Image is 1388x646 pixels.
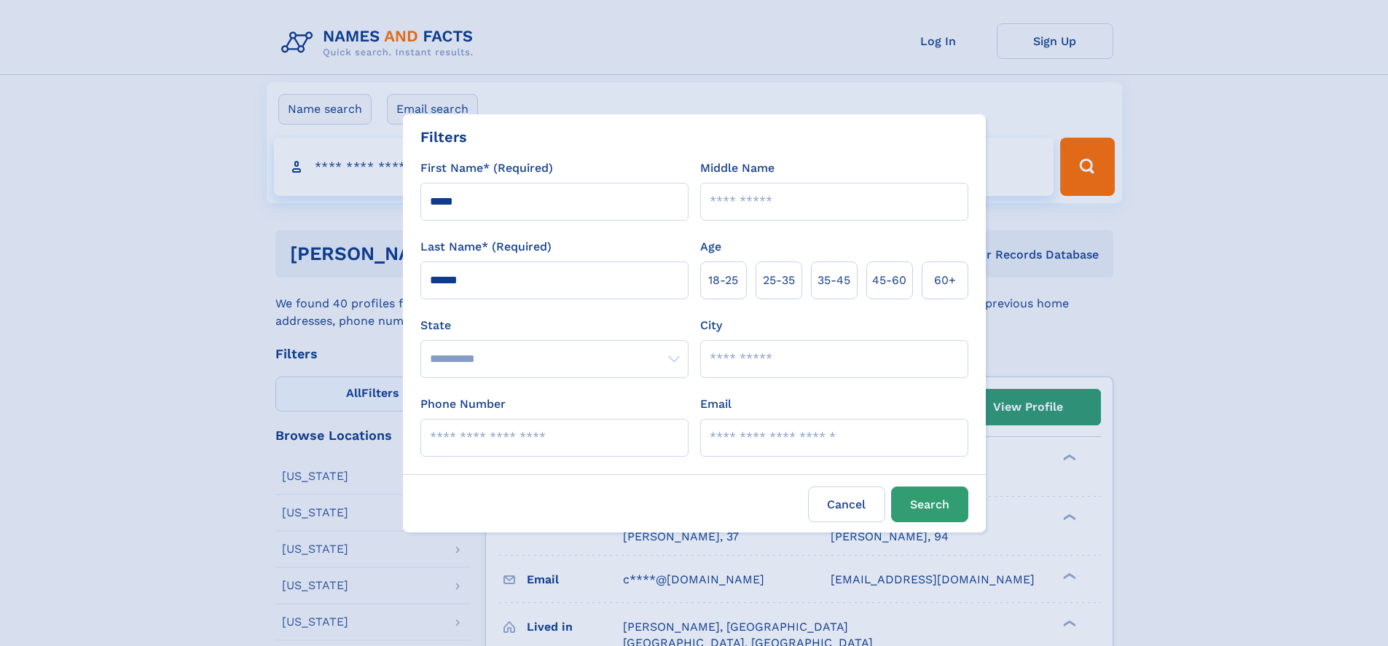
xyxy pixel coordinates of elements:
span: 25‑35 [763,272,795,289]
button: Search [891,487,968,522]
label: Last Name* (Required) [420,238,552,256]
label: Phone Number [420,395,506,413]
span: 35‑45 [817,272,850,289]
label: State [420,317,689,334]
span: 18‑25 [708,272,738,289]
label: City [700,317,722,334]
span: 45‑60 [872,272,906,289]
span: 60+ [934,272,956,289]
div: Filters [420,126,467,148]
label: Middle Name [700,159,775,177]
label: Email [700,395,732,413]
label: First Name* (Required) [420,159,553,177]
label: Age [700,238,721,256]
label: Cancel [808,487,885,522]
